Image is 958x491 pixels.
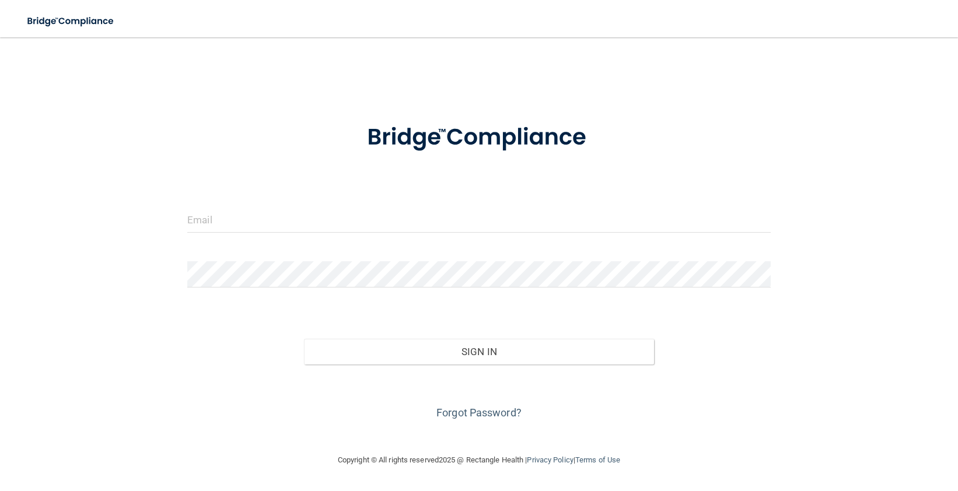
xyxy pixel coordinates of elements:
[343,107,615,168] img: bridge_compliance_login_screen.278c3ca4.svg
[304,339,654,364] button: Sign In
[575,455,620,464] a: Terms of Use
[187,206,771,233] input: Email
[436,406,522,419] a: Forgot Password?
[18,9,125,33] img: bridge_compliance_login_screen.278c3ca4.svg
[266,441,692,479] div: Copyright © All rights reserved 2025 @ Rectangle Health | |
[527,455,573,464] a: Privacy Policy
